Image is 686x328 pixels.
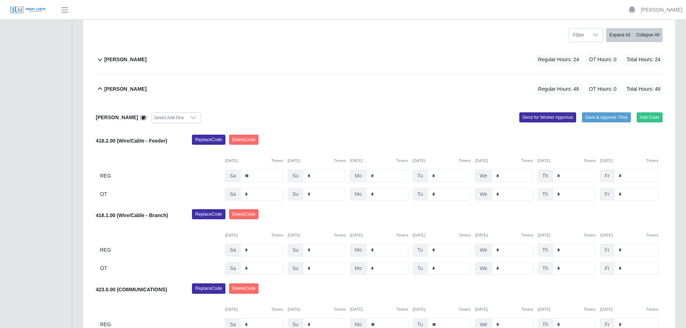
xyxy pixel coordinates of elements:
button: Timers [646,158,658,164]
div: [DATE] [475,232,533,238]
div: [DATE] [225,158,283,164]
div: OT [100,262,221,275]
div: [DATE] [225,232,283,238]
button: Timers [333,306,346,313]
b: 423.0.00 (COMMUNICATIONS) [96,287,167,292]
span: Th [538,262,553,275]
div: [DATE] [413,158,471,164]
span: We [475,244,492,256]
div: [DATE] [600,158,658,164]
button: Timers [396,158,408,164]
span: Su [288,244,303,256]
span: We [475,262,492,275]
span: Filter [569,28,588,42]
span: Total Hours: 24 [624,54,663,66]
div: [DATE] [288,306,346,313]
button: Timers [271,232,283,238]
button: Timers [333,158,346,164]
div: REG [100,170,221,182]
div: [DATE] [600,306,658,313]
span: Mo [350,262,366,275]
b: [PERSON_NAME] [96,114,138,120]
span: Su [288,188,303,201]
span: Tu [413,262,428,275]
b: 418.1.00 (Wire/Cable - Branch) [96,212,168,218]
div: [DATE] [413,232,471,238]
button: Timers [459,158,471,164]
a: [PERSON_NAME] [641,6,682,14]
button: DeleteCode [229,283,259,293]
span: Tu [413,170,428,182]
button: Expand All [606,28,633,42]
div: bulk actions [606,28,663,42]
div: [DATE] [288,158,346,164]
span: Tu [413,244,428,256]
button: Timers [584,232,596,238]
div: Select Add Ons [152,113,186,123]
span: Sa [225,262,241,275]
span: Total Hours: 48 [624,83,663,95]
span: Mo [350,170,366,182]
span: Su [288,262,303,275]
div: [DATE] [225,306,283,313]
button: Timers [521,306,533,313]
span: Tu [413,188,428,201]
button: Timers [646,232,658,238]
button: [PERSON_NAME] Regular Hours: 48 OT Hours: 0 Total Hours: 48 [96,75,663,104]
div: [DATE] [538,232,596,238]
button: DeleteCode [229,209,259,219]
div: REG [100,244,221,256]
b: 418.2.00 (Wire/Cable - Feeder) [96,138,167,144]
button: Timers [459,232,471,238]
div: [DATE] [538,306,596,313]
span: Th [538,170,553,182]
button: Timers [271,306,283,313]
span: Regular Hours: 24 [536,54,581,66]
div: [DATE] [350,232,408,238]
div: [DATE] [350,306,408,313]
button: Timers [646,306,658,313]
button: ReplaceCode [192,135,225,145]
b: [PERSON_NAME] [104,56,147,63]
span: Sa [225,170,241,182]
b: [PERSON_NAME] [104,85,147,93]
button: Timers [459,306,471,313]
button: Timers [584,158,596,164]
button: Collapse All [633,28,663,42]
span: Th [538,244,553,256]
div: [DATE] [288,232,346,238]
span: Sa [225,244,241,256]
div: [DATE] [600,232,658,238]
button: [PERSON_NAME] Regular Hours: 24 OT Hours: 0 Total Hours: 24 [96,45,663,74]
span: Sa [225,188,241,201]
button: Timers [333,232,346,238]
button: Timers [271,158,283,164]
button: Timers [396,232,408,238]
button: Send for Worker Approval [519,112,576,122]
span: Su [288,170,303,182]
button: ReplaceCode [192,209,225,219]
span: Fr [600,262,614,275]
div: [DATE] [538,158,596,164]
span: Mo [350,188,366,201]
div: [DATE] [475,306,533,313]
span: Fr [600,188,614,201]
button: Timers [521,158,533,164]
button: Timers [521,232,533,238]
div: [DATE] [475,158,533,164]
button: Add Code [637,112,663,122]
span: We [475,170,492,182]
button: ReplaceCode [192,283,225,293]
div: [DATE] [413,306,471,313]
img: SLM Logo [10,6,46,14]
span: Regular Hours: 48 [536,83,581,95]
button: DeleteCode [229,135,259,145]
span: We [475,188,492,201]
span: OT Hours: 0 [587,83,619,95]
button: Save & Approve Time [582,112,631,122]
button: Timers [584,306,596,313]
span: OT Hours: 0 [587,54,619,66]
button: Timers [396,306,408,313]
span: Th [538,188,553,201]
span: Mo [350,244,366,256]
